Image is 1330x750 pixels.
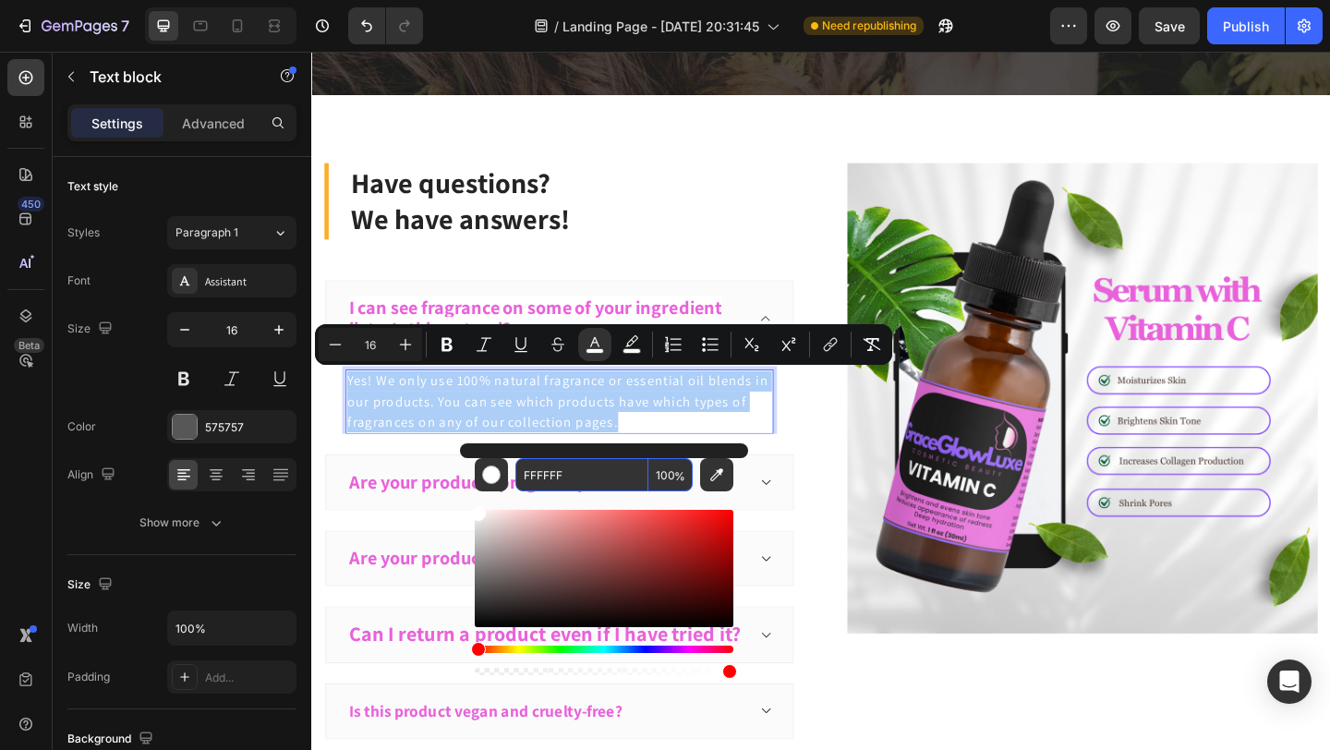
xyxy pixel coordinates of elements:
p: Text block [90,66,247,88]
button: Save [1139,7,1200,44]
img: Alt Image [583,121,1094,633]
button: Paragraph 1 [167,216,296,249]
div: Font [67,272,91,289]
p: 7 [121,15,129,37]
div: Rich Text Editor. Editing area: main [38,703,341,732]
button: Publish [1207,7,1285,44]
div: Show more [139,514,225,532]
input: Auto [168,611,296,645]
div: Color [67,418,96,435]
div: Styles [67,224,100,241]
div: Open Intercom Messenger [1267,659,1312,704]
div: Editor contextual toolbar [315,324,892,365]
div: Publish [1223,17,1269,36]
div: 575757 [205,419,292,436]
span: Landing Page - [DATE] 20:31:45 [562,17,759,36]
button: 7 [7,7,138,44]
span: % [674,466,685,487]
div: Size [67,573,116,598]
span: Save [1155,18,1185,34]
p: Advanced [182,114,245,133]
span: Need republishing [822,18,916,34]
div: Size [67,317,116,342]
div: 450 [18,197,44,212]
div: Text style [67,178,118,195]
p: Settings [91,114,143,133]
div: Beta [14,338,44,353]
div: Padding [67,669,110,685]
div: Hue [475,646,733,653]
input: E.g FFFFFF [515,458,648,491]
span: Is this product vegan and cruelty-free? [41,706,338,728]
div: Undo/Redo [348,7,423,44]
div: Add... [205,670,292,686]
div: Width [67,620,98,636]
span: / [554,17,559,36]
button: Show more [67,506,296,539]
div: Align [67,463,119,488]
iframe: Design area [311,52,1330,750]
span: Paragraph 1 [175,224,238,241]
div: Assistant [205,273,292,290]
